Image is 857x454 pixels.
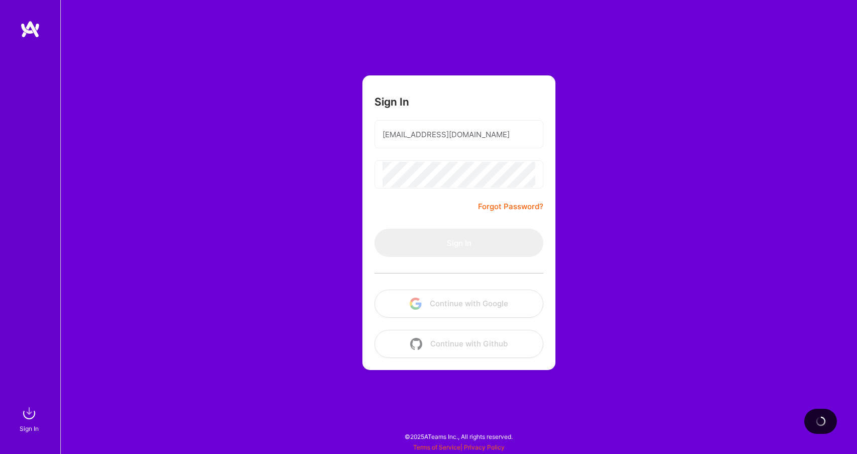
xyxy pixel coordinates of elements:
[410,298,422,310] img: icon
[464,443,505,451] a: Privacy Policy
[20,423,39,434] div: Sign In
[374,330,543,358] button: Continue with Github
[21,403,39,434] a: sign inSign In
[383,122,535,147] input: Email...
[374,229,543,257] button: Sign In
[413,443,505,451] span: |
[814,415,827,427] img: loading
[413,443,460,451] a: Terms of Service
[410,338,422,350] img: icon
[374,290,543,318] button: Continue with Google
[19,403,39,423] img: sign in
[374,96,409,108] h3: Sign In
[478,201,543,213] a: Forgot Password?
[60,424,857,449] div: © 2025 ATeams Inc., All rights reserved.
[20,20,40,38] img: logo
